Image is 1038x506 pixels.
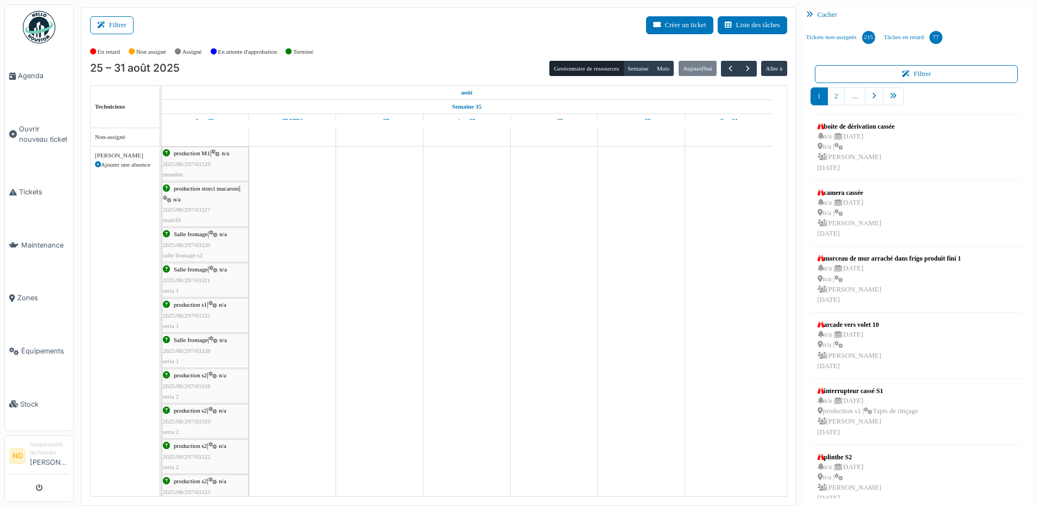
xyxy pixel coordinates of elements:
span: 2025/08/297/03328 [163,347,211,354]
span: Agenda [18,71,69,81]
button: Semaine [623,61,653,76]
span: production s1 [174,301,207,308]
a: boite de dérivation cassée n/a |[DATE] n/a | [PERSON_NAME][DATE] [815,119,897,176]
span: Salle fromage [174,231,207,237]
div: interrupteur cassé S1 [818,386,918,396]
div: 215 [862,31,875,44]
a: 28 août 2025 [455,114,478,128]
div: boite de dérivation cassée [818,122,895,131]
a: morceau de mur arraché dans frigo produit fini 1 n/a |[DATE] n/a | [PERSON_NAME][DATE] [815,251,964,308]
div: 77 [929,31,942,44]
div: | [163,264,248,296]
span: production s2 [174,442,207,449]
div: plinthe S2 [818,452,882,462]
span: n/a [219,407,226,414]
a: Tickets [5,166,73,219]
a: Tickets non-assignés [802,23,879,52]
span: 2025/08/297/03318 [163,383,211,389]
button: Suivant [739,61,757,77]
span: n/a [219,337,227,343]
span: seria 2 [163,393,179,400]
a: Tâches en retard [879,23,947,52]
a: Ouvrir nouveau ticket [5,103,73,166]
span: n/a [219,372,226,378]
div: morceau de mur arraché dans frigo produit fini 1 [818,254,961,263]
a: 31 août 2025 [716,114,740,128]
a: 27 août 2025 [368,114,392,128]
a: camera cassée n/a |[DATE] n/a | [PERSON_NAME][DATE] [815,185,884,242]
a: interrupteur cassé S1 n/a |[DATE] production s1 |Tapis de rinçage [PERSON_NAME][DATE] [815,383,921,440]
span: 2025/08/297/03319 [163,418,211,425]
div: Ajouter une absence [95,160,155,169]
div: n/a | [DATE] n/a | [PERSON_NAME] [DATE] [818,263,961,305]
div: | [163,148,248,180]
li: [PERSON_NAME] [30,440,69,472]
span: production M1 [174,150,210,156]
li: ND [9,448,26,464]
span: 2025/08/297/03323 [163,489,211,495]
span: 2025/08/297/03320 [163,242,211,248]
span: Stock [20,399,69,409]
span: Zones [17,293,69,303]
span: 2025/08/297/03327 [163,206,211,213]
label: Non assigné [136,47,166,56]
span: n/a [173,196,181,203]
div: n/a | [DATE] n/a | [PERSON_NAME] [DATE] [818,462,882,504]
div: Cacher [802,7,1031,23]
span: Salle fromage [174,337,207,343]
div: | [163,370,248,402]
span: n/a [219,478,226,484]
a: Agenda [5,49,73,103]
div: | [163,335,248,366]
button: Précédent [721,61,739,77]
a: arcade vers volet 10 n/a |[DATE] n/a | [PERSON_NAME][DATE] [815,317,884,374]
span: seria 1 [163,287,179,294]
a: 25 août 2025 [458,86,475,99]
nav: pager [811,87,1023,114]
a: 1 [811,87,828,105]
span: n/a [219,231,227,237]
div: | [163,184,248,225]
button: Créer un ticket [646,16,713,34]
span: 2025/08/297/03329 [163,161,211,167]
div: | [163,229,248,261]
span: production s2 [174,407,207,414]
div: | [163,300,248,331]
label: En retard [98,47,120,56]
img: Badge_color-CXgf-gQk.svg [23,11,55,43]
a: Stock [5,377,73,431]
span: Équipements [21,346,69,356]
span: n/a [222,150,230,156]
a: Équipements [5,325,73,378]
span: n/a [219,301,226,308]
h2: 25 – 31 août 2025 [90,62,180,75]
a: 30 août 2025 [629,114,654,128]
label: Assigné [182,47,202,56]
div: camera cassée [818,188,882,198]
div: | [163,441,248,472]
a: 25 août 2025 [194,114,217,128]
span: Ouvrir nouveau ticket [19,124,69,144]
button: Filtrer [90,16,134,34]
span: seria 2 [163,464,179,470]
button: Filtrer [815,65,1018,83]
label: En attente d'approbation [218,47,277,56]
div: n/a | [DATE] production s1 | Tapis de rinçage [PERSON_NAME] [DATE] [818,396,918,438]
span: 2025/08/297/03322 [163,453,211,460]
div: | [163,406,248,437]
span: multifil [163,217,181,223]
span: production s2 [174,372,207,378]
span: production storci macaroni [174,185,239,192]
a: … [844,87,865,105]
span: n/a [219,266,227,273]
span: seria 1 [163,358,179,364]
button: Mois [653,61,674,76]
button: Liste des tâches [718,16,787,34]
span: seria 2 [163,428,179,435]
a: ND Responsable technicien[PERSON_NAME] [9,440,69,475]
span: 2025/08/297/03325 [163,312,211,319]
button: Aujourd'hui [679,61,717,76]
div: Non-assigné [95,132,155,142]
label: Terminé [293,47,313,56]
